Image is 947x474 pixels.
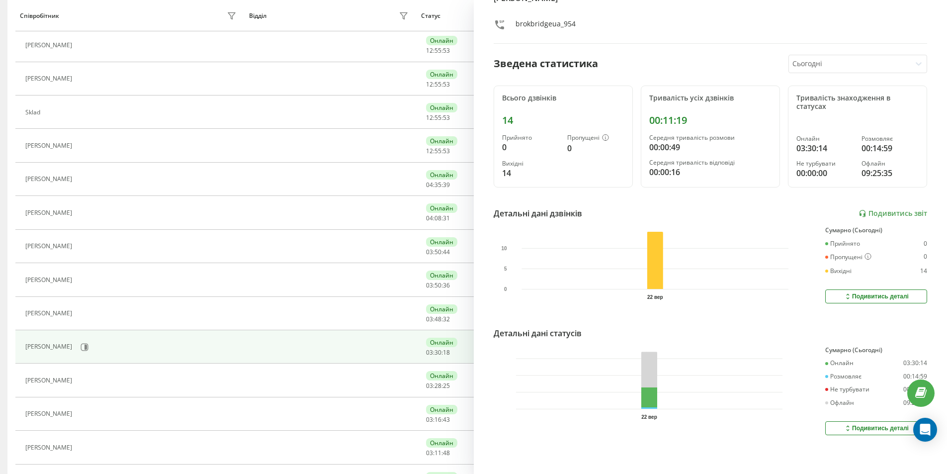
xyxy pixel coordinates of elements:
span: 53 [443,46,450,55]
div: Всього дзвінків [502,94,624,102]
div: brokbridgeua_954 [516,19,576,33]
div: Онлайн [426,203,457,213]
span: 35 [434,181,441,189]
div: : : [426,215,450,222]
span: 55 [434,46,441,55]
span: 55 [434,147,441,155]
span: 55 [434,113,441,122]
a: Подивитись звіт [859,209,927,218]
span: 36 [443,281,450,289]
div: Прийнято [825,240,860,247]
text: 10 [501,246,507,251]
div: : : [426,249,450,256]
div: Онлайн [426,136,457,146]
span: 30 [434,348,441,357]
div: Співробітник [20,12,59,19]
text: 22 вер [647,294,663,300]
div: Середня тривалість відповіді [649,159,772,166]
div: [PERSON_NAME] [25,142,75,149]
div: Розмовляє [825,373,861,380]
div: Онлайн [426,438,457,448]
div: : : [426,114,450,121]
span: 18 [443,348,450,357]
div: Статус [421,12,440,19]
span: 48 [434,315,441,323]
div: [PERSON_NAME] [25,444,75,451]
span: 55 [434,80,441,89]
div: : : [426,382,450,389]
span: 48 [443,449,450,457]
span: 03 [426,449,433,457]
span: 08 [434,214,441,222]
div: Онлайн [426,338,457,347]
span: 12 [426,80,433,89]
div: [PERSON_NAME] [25,343,75,350]
text: 22 вер [641,414,657,420]
div: [PERSON_NAME] [25,243,75,250]
div: Подивитись деталі [844,424,909,432]
span: 03 [426,381,433,390]
span: 03 [426,315,433,323]
div: 14 [502,167,559,179]
span: 12 [426,113,433,122]
button: Подивитись деталі [825,421,927,435]
span: 53 [443,147,450,155]
span: 39 [443,181,450,189]
div: Онлайн [426,103,457,112]
span: 11 [434,449,441,457]
div: [PERSON_NAME] [25,42,75,49]
div: Онлайн [825,360,854,367]
div: [PERSON_NAME] [25,410,75,417]
span: 53 [443,80,450,89]
div: 0 [502,141,559,153]
div: 14 [920,268,927,275]
div: [PERSON_NAME] [25,75,75,82]
div: Онлайн [426,36,457,45]
div: Сумарно (Сьогодні) [825,347,927,354]
div: Онлайн [426,371,457,380]
div: Sklad [25,109,43,116]
span: 25 [443,381,450,390]
div: Подивитись деталі [844,292,909,300]
div: 03:30:14 [796,142,854,154]
div: Онлайн [426,70,457,79]
div: [PERSON_NAME] [25,277,75,284]
div: 0 [567,142,624,154]
span: 03 [426,248,433,256]
div: : : [426,282,450,289]
div: [PERSON_NAME] [25,310,75,317]
div: 00:00:00 [796,167,854,179]
div: Пропущені [825,253,871,261]
div: 00:11:19 [649,114,772,126]
text: 5 [504,266,507,272]
div: 03:30:14 [903,360,927,367]
span: 28 [434,381,441,390]
div: Тривалість усіх дзвінків [649,94,772,102]
span: 03 [426,415,433,424]
span: 12 [426,147,433,155]
div: [PERSON_NAME] [25,209,75,216]
span: 50 [434,248,441,256]
span: 50 [434,281,441,289]
div: Вихідні [502,160,559,167]
div: Онлайн [426,304,457,314]
div: Відділ [249,12,266,19]
div: : : [426,182,450,189]
div: 00:14:59 [903,373,927,380]
div: Розмовляє [861,135,919,142]
span: 16 [434,415,441,424]
div: : : [426,416,450,423]
div: 09:25:35 [903,399,927,406]
div: : : [426,47,450,54]
div: Не турбувати [796,160,854,167]
div: Тривалість знаходження в статусах [796,94,919,111]
text: 0 [504,286,507,292]
span: 32 [443,315,450,323]
div: Онлайн [426,170,457,180]
div: 00:00:00 [903,386,927,393]
span: 53 [443,113,450,122]
div: 00:00:49 [649,141,772,153]
div: Open Intercom Messenger [913,418,937,442]
div: : : [426,450,450,457]
div: Онлайн [426,405,457,414]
